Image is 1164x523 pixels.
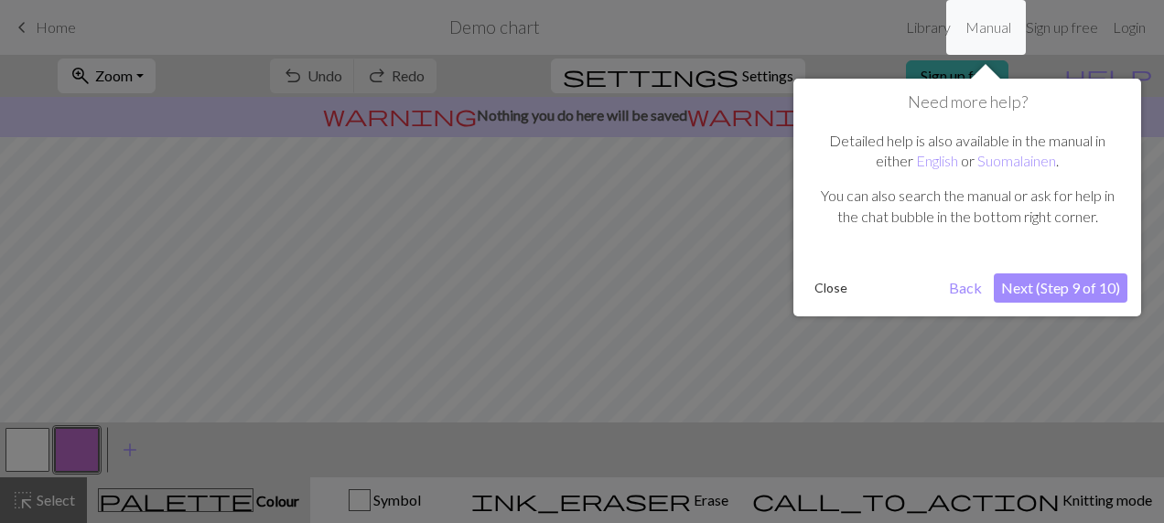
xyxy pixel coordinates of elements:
[807,92,1127,112] h1: Need more help?
[807,274,855,302] button: Close
[816,186,1118,227] p: You can also search the manual or ask for help in the chat bubble in the bottom right corner.
[793,79,1141,316] div: Need more help?
[916,152,958,169] a: English
[994,273,1127,303] button: Next (Step 9 of 10)
[977,152,1056,169] a: Suomalainen
[942,273,989,303] button: Back
[816,131,1118,172] p: Detailed help is also available in the manual in either or .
